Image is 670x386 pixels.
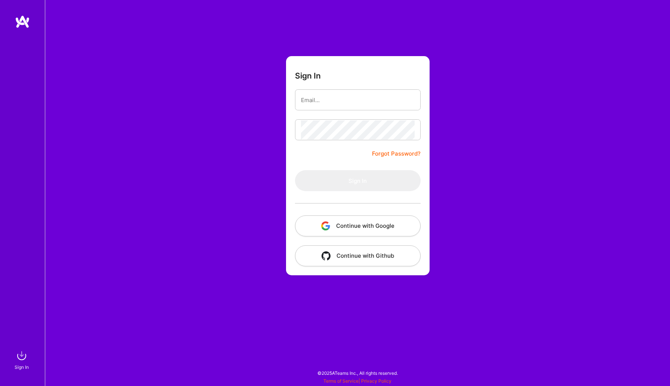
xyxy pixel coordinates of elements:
[301,91,415,110] input: Email...
[295,215,421,236] button: Continue with Google
[15,15,30,28] img: logo
[295,245,421,266] button: Continue with Github
[15,363,29,371] div: Sign In
[323,378,359,384] a: Terms of Service
[321,221,330,230] img: icon
[322,251,331,260] img: icon
[361,378,391,384] a: Privacy Policy
[295,71,321,80] h3: Sign In
[295,170,421,191] button: Sign In
[45,364,670,382] div: © 2025 ATeams Inc., All rights reserved.
[16,348,29,371] a: sign inSign In
[14,348,29,363] img: sign in
[323,378,391,384] span: |
[372,149,421,158] a: Forgot Password?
